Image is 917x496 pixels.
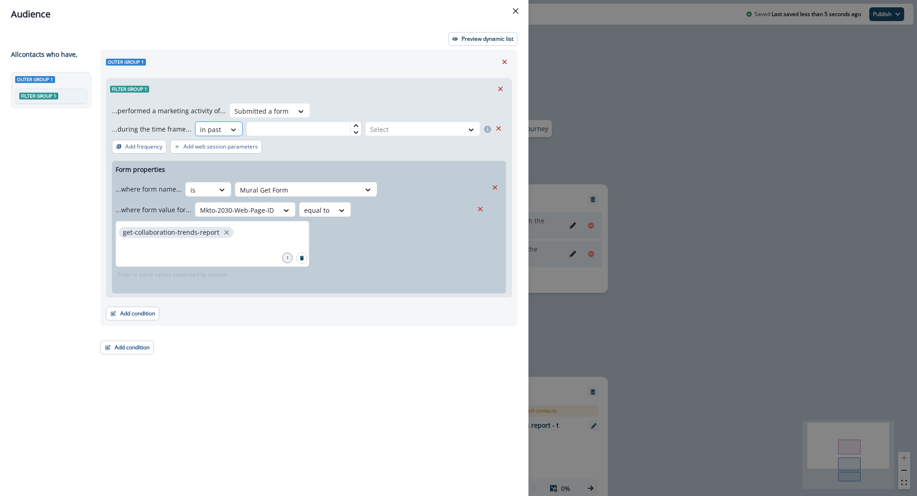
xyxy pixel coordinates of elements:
[296,253,307,264] button: Search
[491,121,506,135] button: Remove
[112,140,167,154] button: Add frequency
[222,228,231,237] button: close
[123,229,219,237] p: get-collaboration-trends-report
[106,307,159,320] button: Add condition
[508,4,523,18] button: Close
[116,205,191,215] p: ...where form value for...
[11,7,517,21] div: Audience
[448,32,517,46] button: Preview dynamic list
[110,86,149,93] span: Filter group 1
[282,253,293,263] div: 1
[125,143,162,150] p: Add frequency
[116,270,229,279] p: Enter or paste values separated by newline
[461,36,513,42] p: Preview dynamic list
[183,143,258,150] p: Add web session parameters
[497,55,512,69] button: Remove
[106,59,146,66] span: Outer group 1
[15,76,55,83] span: Outer group 1
[116,184,182,194] p: ...where form name...
[493,82,508,96] button: Remove
[19,93,58,99] span: Filter group 1
[11,50,78,59] p: All contact s who have,
[473,202,488,216] button: Remove
[116,165,165,174] p: Form properties
[488,181,502,194] button: Remove
[100,341,154,354] button: Add condition
[112,106,226,116] p: ...performed a marketing activity of...
[170,140,262,154] button: Add web session parameters
[112,124,191,134] p: ...during the time frame...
